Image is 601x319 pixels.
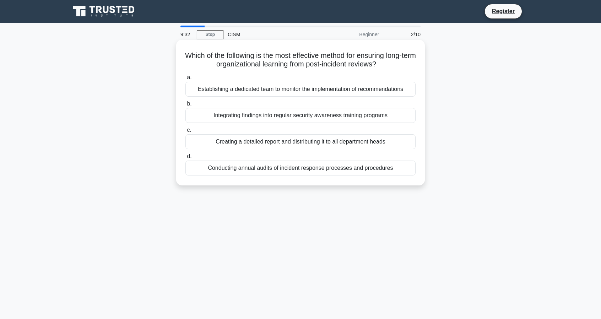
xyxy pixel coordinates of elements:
span: a. [187,74,191,80]
div: Creating a detailed report and distributing it to all department heads [185,134,416,149]
div: Conducting annual audits of incident response processes and procedures [185,161,416,175]
div: Integrating findings into regular security awareness training programs [185,108,416,123]
a: Stop [197,30,223,39]
div: Establishing a dedicated team to monitor the implementation of recommendations [185,82,416,97]
div: 9:32 [176,27,197,42]
a: Register [488,7,519,16]
div: 2/10 [383,27,425,42]
span: b. [187,101,191,107]
div: Beginner [321,27,383,42]
span: d. [187,153,191,159]
h5: Which of the following is the most effective method for ensuring long-term organizational learnin... [185,51,416,69]
div: CISM [223,27,321,42]
span: c. [187,127,191,133]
